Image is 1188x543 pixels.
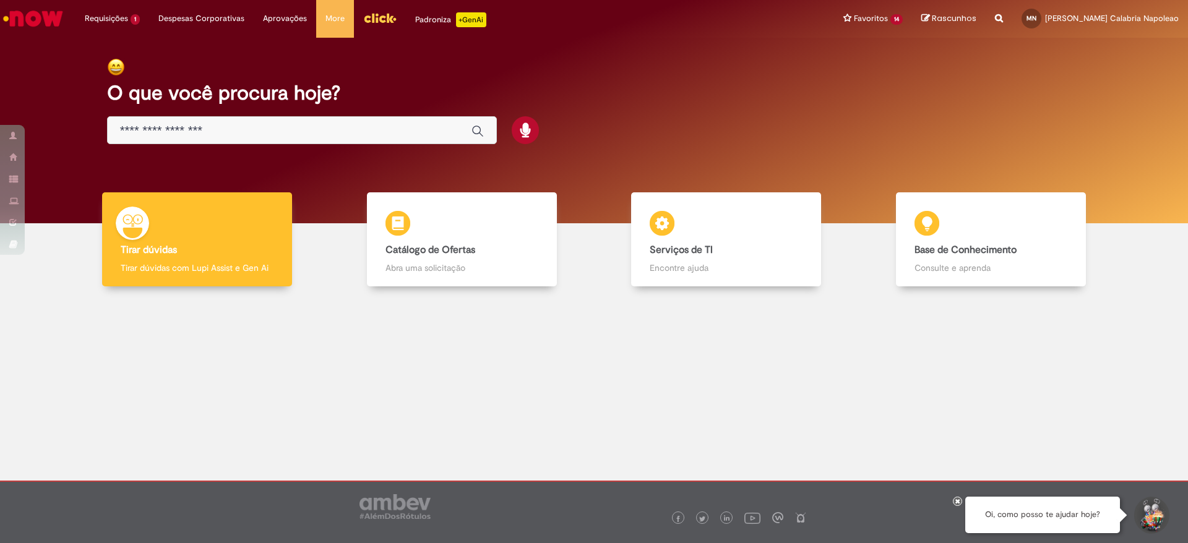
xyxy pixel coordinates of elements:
img: logo_footer_twitter.png [699,516,705,522]
img: logo_footer_ambev_rotulo_gray.png [359,494,431,519]
img: logo_footer_naosei.png [795,512,806,523]
a: Base de Conhecimento Consulte e aprenda [859,192,1124,287]
img: happy-face.png [107,58,125,76]
b: Tirar dúvidas [121,244,177,256]
span: More [325,12,345,25]
a: Catálogo de Ofertas Abra uma solicitação [330,192,595,287]
img: logo_footer_workplace.png [772,512,783,523]
button: Iniciar Conversa de Suporte [1132,497,1169,534]
img: logo_footer_linkedin.png [724,515,730,523]
span: MN [1027,14,1036,22]
img: logo_footer_youtube.png [744,510,760,526]
img: ServiceNow [1,6,65,31]
a: Serviços de TI Encontre ajuda [594,192,859,287]
span: Requisições [85,12,128,25]
span: Aprovações [263,12,307,25]
h2: O que você procura hoje? [107,82,1082,104]
span: 14 [890,14,903,25]
div: Oi, como posso te ajudar hoje? [965,497,1120,533]
span: Favoritos [854,12,888,25]
span: [PERSON_NAME] Calabria Napoleao [1045,13,1179,24]
span: Rascunhos [932,12,976,24]
a: Rascunhos [921,13,976,25]
p: Encontre ajuda [650,262,803,274]
a: Tirar dúvidas Tirar dúvidas com Lupi Assist e Gen Ai [65,192,330,287]
img: logo_footer_facebook.png [675,516,681,522]
div: Padroniza [415,12,486,27]
p: Tirar dúvidas com Lupi Assist e Gen Ai [121,262,273,274]
p: Consulte e aprenda [915,262,1067,274]
p: +GenAi [456,12,486,27]
img: click_logo_yellow_360x200.png [363,9,397,27]
b: Base de Conhecimento [915,244,1017,256]
span: Despesas Corporativas [158,12,244,25]
p: Abra uma solicitação [385,262,538,274]
span: 1 [131,14,140,25]
b: Catálogo de Ofertas [385,244,475,256]
b: Serviços de TI [650,244,713,256]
